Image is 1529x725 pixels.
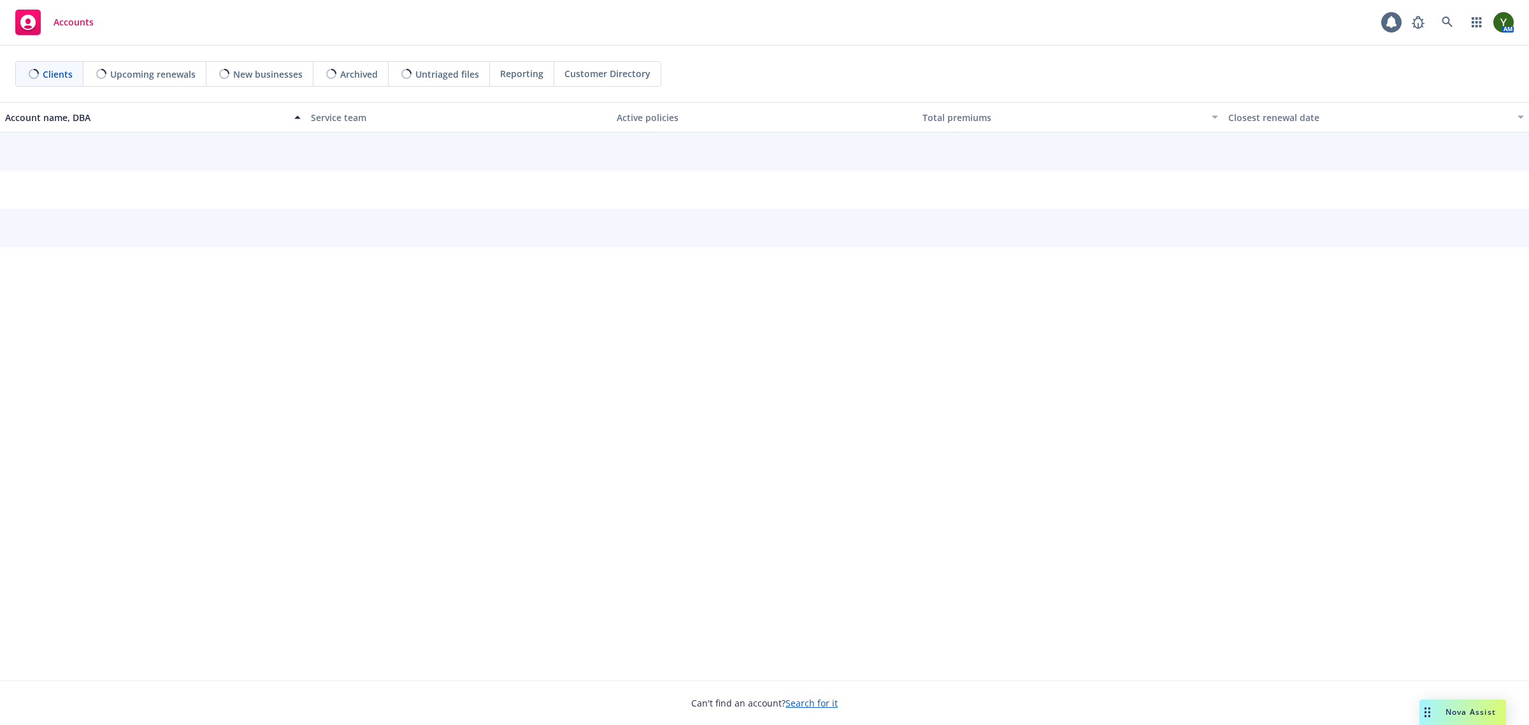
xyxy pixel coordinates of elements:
[617,111,912,124] div: Active policies
[1464,10,1490,35] a: Switch app
[1223,102,1529,133] button: Closest renewal date
[43,68,73,81] span: Clients
[1228,111,1510,124] div: Closest renewal date
[917,102,1223,133] button: Total premiums
[1435,10,1460,35] a: Search
[691,696,838,710] span: Can't find an account?
[10,4,99,40] a: Accounts
[1419,700,1506,725] button: Nova Assist
[1405,10,1431,35] a: Report a Bug
[311,111,607,124] div: Service team
[110,68,196,81] span: Upcoming renewals
[612,102,917,133] button: Active policies
[415,68,479,81] span: Untriaged files
[564,67,650,80] span: Customer Directory
[54,17,94,27] span: Accounts
[1446,707,1496,717] span: Nova Assist
[1493,12,1514,32] img: photo
[233,68,303,81] span: New businesses
[786,697,838,709] a: Search for it
[1419,700,1435,725] div: Drag to move
[5,111,287,124] div: Account name, DBA
[500,67,543,80] span: Reporting
[922,111,1204,124] div: Total premiums
[340,68,378,81] span: Archived
[306,102,612,133] button: Service team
